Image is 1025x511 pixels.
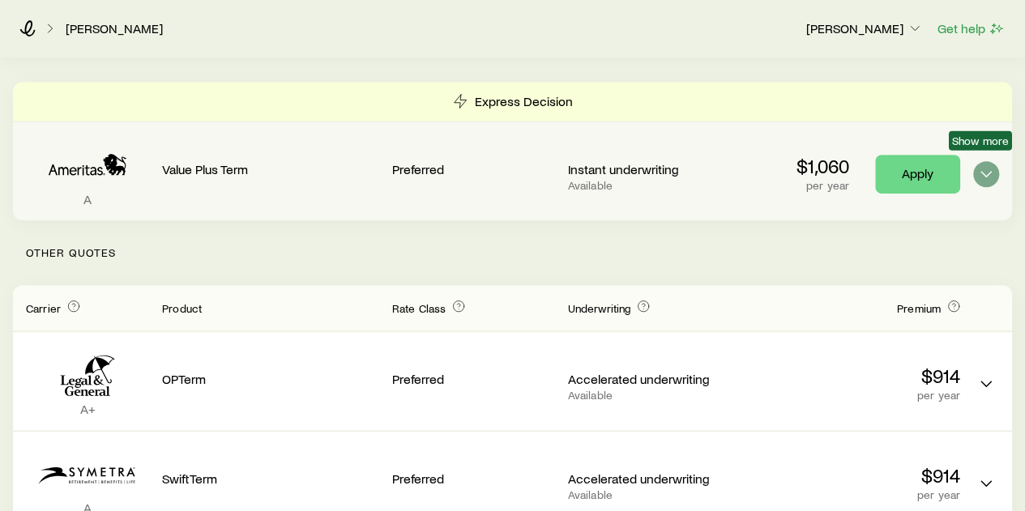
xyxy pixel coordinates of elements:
[568,179,731,192] p: Available
[568,371,731,387] p: Accelerated underwriting
[568,389,731,402] p: Available
[805,19,924,39] button: [PERSON_NAME]
[392,301,446,315] span: Rate Class
[743,364,960,387] p: $914
[162,371,379,387] p: OPTerm
[568,161,731,177] p: Instant underwriting
[392,371,555,387] p: Preferred
[568,488,731,501] p: Available
[875,155,960,194] a: Apply
[475,93,573,109] p: Express Decision
[743,389,960,402] p: per year
[743,488,960,501] p: per year
[806,20,923,36] p: [PERSON_NAME]
[952,134,1009,147] span: Show more
[13,220,1012,285] p: Other Quotes
[162,471,379,487] p: SwiftTerm
[26,191,149,207] p: A
[797,179,849,192] p: per year
[937,19,1006,38] button: Get help
[162,301,202,315] span: Product
[26,401,149,417] p: A+
[568,471,731,487] p: Accelerated underwriting
[26,301,61,315] span: Carrier
[568,301,631,315] span: Underwriting
[392,471,555,487] p: Preferred
[797,155,849,177] p: $1,060
[162,161,379,177] p: Value Plus Term
[392,161,555,177] p: Preferred
[13,82,1012,220] div: Term quotes
[65,21,164,36] a: [PERSON_NAME]
[743,464,960,487] p: $914
[897,301,941,315] span: Premium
